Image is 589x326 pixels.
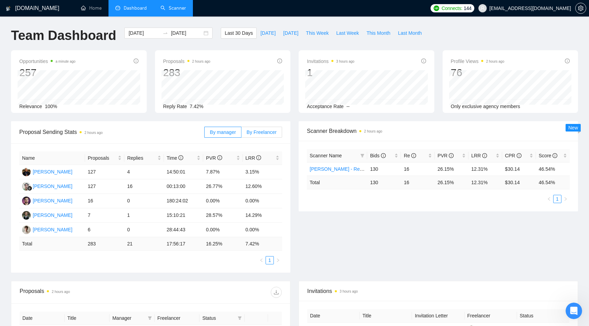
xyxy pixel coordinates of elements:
span: Score [539,153,557,158]
span: Profile Views [451,57,505,65]
td: $ 30.14 [502,176,536,189]
th: Date [20,312,65,325]
span: info-circle [449,153,454,158]
span: info-circle [277,59,282,63]
time: 3 hours ago [336,60,354,63]
span: left [259,258,263,262]
img: OH [22,225,31,234]
iframe: Intercom live chat [566,303,582,319]
div: [PERSON_NAME] [33,211,72,219]
span: info-circle [381,153,386,158]
th: Title [360,309,412,323]
a: setting [575,6,586,11]
span: By manager [210,129,236,135]
th: Title [65,312,110,325]
div: [PERSON_NAME] [33,182,72,190]
span: Opportunities [19,57,75,65]
span: info-circle [421,59,426,63]
span: Last Month [398,29,422,37]
time: 2 hours ago [192,60,210,63]
td: 0.00% [243,194,282,208]
li: 1 [266,256,274,264]
span: Acceptance Rate [307,104,344,109]
td: 00:13:00 [164,179,203,194]
th: Freelancer [465,309,517,323]
span: Last Week [336,29,359,37]
span: Scanner Breakdown [307,127,570,135]
span: Dashboard [124,5,147,11]
button: This Month [363,28,394,39]
span: info-circle [256,155,261,160]
span: info-circle [552,153,557,158]
span: download [271,290,281,295]
button: left [545,195,553,203]
span: info-circle [178,155,183,160]
td: 15:10:21 [164,208,203,223]
span: right [564,197,568,201]
span: info-circle [482,153,487,158]
span: Re [404,153,416,158]
a: OP[PERSON_NAME] [22,169,72,174]
td: 130 [367,162,401,176]
th: Freelancer [155,312,200,325]
img: upwork-logo.png [434,6,439,11]
a: 1 [266,256,273,264]
th: Replies [124,151,164,165]
td: 283 [85,237,124,251]
th: Status [517,309,569,323]
span: Status [202,314,235,322]
td: 3.15% [243,165,282,179]
span: Relevance [19,104,42,109]
time: 2 hours ago [52,290,70,294]
td: 7 [85,208,124,223]
span: right [276,258,280,262]
td: 12.60% [243,179,282,194]
td: 46.54% [536,162,570,176]
td: 26.77% [203,179,242,194]
th: Date [307,309,360,323]
span: PVR [437,153,454,158]
input: End date [171,29,202,37]
span: filter [148,316,152,320]
span: setting [576,6,586,11]
img: MS [22,182,31,191]
td: Total [307,176,367,189]
span: Bids [370,153,385,158]
time: 2 hours ago [486,60,504,63]
span: LRR [246,155,261,161]
td: 14.29% [243,208,282,223]
td: 130 [367,176,401,189]
span: Last 30 Days [225,29,253,37]
a: searchScanner [161,5,186,11]
span: Scanner Name [310,153,342,158]
li: Previous Page [545,195,553,203]
td: 12.31% [468,162,502,176]
td: 0.00% [243,223,282,237]
span: info-circle [134,59,138,63]
div: Proposals [20,287,151,298]
li: Previous Page [257,256,266,264]
button: Last Month [394,28,425,39]
span: filter [360,154,364,158]
td: 46.54 % [536,176,570,189]
td: 0.00% [203,223,242,237]
span: Replies [127,154,156,162]
span: -- [347,104,350,109]
button: left [257,256,266,264]
li: Next Page [274,256,282,264]
td: 21 [124,237,164,251]
span: [DATE] [283,29,298,37]
td: $30.14 [502,162,536,176]
th: Name [19,151,85,165]
th: Manager [110,312,155,325]
td: 14:50:01 [164,165,203,179]
span: info-circle [217,155,222,160]
div: 257 [19,66,75,79]
td: 16 [401,162,435,176]
span: to [163,30,168,36]
span: 144 [464,4,471,12]
button: Last Week [332,28,363,39]
span: info-circle [411,153,416,158]
span: filter [238,316,242,320]
td: 6 [85,223,124,237]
